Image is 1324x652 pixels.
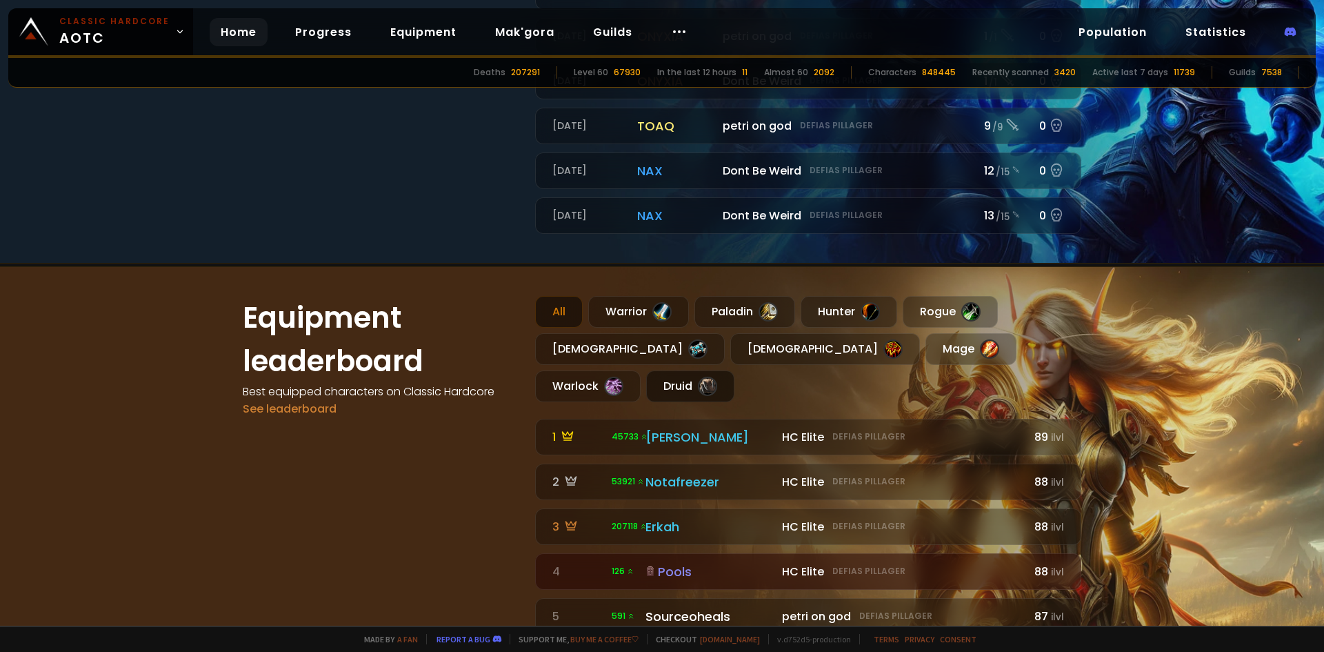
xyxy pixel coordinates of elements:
[284,18,363,46] a: Progress
[801,296,897,328] div: Hunter
[552,518,603,535] div: 3
[972,66,1049,79] div: Recently scanned
[1051,521,1064,534] small: ilvl
[614,66,641,79] div: 67930
[535,553,1081,590] a: 4 126 Pools HC EliteDefias Pillager88ilvl
[874,634,899,644] a: Terms
[1028,428,1064,446] div: 89
[612,431,648,443] span: 45733
[437,634,490,644] a: Report a bug
[940,634,976,644] a: Consent
[859,610,932,622] small: Defias Pillager
[645,473,774,491] div: Notafreezer
[764,66,808,79] div: Almost 60
[1051,431,1064,444] small: ilvl
[511,66,540,79] div: 207291
[243,401,337,417] a: See leaderboard
[243,383,519,400] h4: Best equipped characters on Classic Hardcore
[510,634,639,644] span: Support me,
[782,428,1020,446] div: HC Elite
[1229,66,1256,79] div: Guilds
[574,66,608,79] div: Level 60
[8,8,193,55] a: Classic HardcoreAOTC
[1174,18,1257,46] a: Statistics
[552,473,603,491] div: 2
[645,562,774,581] div: Pools
[1051,476,1064,489] small: ilvl
[1261,66,1282,79] div: 7538
[694,296,795,328] div: Paladin
[535,371,641,402] div: Warlock
[210,18,268,46] a: Home
[59,15,170,28] small: Classic Hardcore
[552,563,603,580] div: 4
[612,520,648,533] span: 207118
[1028,518,1064,535] div: 88
[647,634,760,644] span: Checkout
[379,18,468,46] a: Equipment
[1054,66,1076,79] div: 3420
[646,371,734,402] div: Druid
[243,296,519,383] h1: Equipment leaderboard
[356,634,418,644] span: Made by
[552,428,603,446] div: 1
[832,475,905,488] small: Defias Pillager
[1028,563,1064,580] div: 88
[868,66,916,79] div: Characters
[832,520,905,533] small: Defias Pillager
[612,565,634,577] span: 126
[570,634,639,644] a: Buy me a coffee
[535,296,583,328] div: All
[535,197,1081,234] a: [DATE]naxDont Be WeirdDefias Pillager13 /150
[535,108,1081,144] a: [DATE]toaqpetri on godDefias Pillager9 /90
[922,66,956,79] div: 848445
[1028,473,1064,491] div: 88
[1051,566,1064,579] small: ilvl
[814,66,834,79] div: 2092
[742,66,748,79] div: 11
[612,610,635,622] span: 591
[657,66,736,79] div: In the last 12 hours
[782,518,1020,535] div: HC Elite
[474,66,505,79] div: Deaths
[552,608,603,625] div: 5
[903,296,998,328] div: Rogue
[484,18,565,46] a: Mak'gora
[1092,66,1168,79] div: Active last 7 days
[582,18,643,46] a: Guilds
[782,608,1020,625] div: petri on god
[59,15,170,48] span: AOTC
[535,333,725,365] div: [DEMOGRAPHIC_DATA]
[1067,18,1158,46] a: Population
[832,431,905,443] small: Defias Pillager
[700,634,760,644] a: [DOMAIN_NAME]
[535,464,1081,500] a: 2 53921 Notafreezer HC EliteDefias Pillager88ilvl
[535,508,1081,545] a: 3 207118 Erkah HC EliteDefias Pillager88ilvl
[832,565,905,577] small: Defias Pillager
[768,634,851,644] span: v. d752d5 - production
[645,428,774,446] div: [PERSON_NAME]
[782,473,1020,491] div: HC Elite
[397,634,418,644] a: a fan
[612,475,645,488] span: 53921
[535,419,1081,455] a: 1 45733 [PERSON_NAME] HC EliteDefias Pillager89ilvl
[645,517,774,536] div: Erkah
[588,296,689,328] div: Warrior
[1174,66,1195,79] div: 11739
[1051,611,1064,624] small: ilvl
[1028,608,1064,625] div: 87
[782,563,1020,580] div: HC Elite
[535,152,1081,189] a: [DATE]naxDont Be WeirdDefias Pillager12 /150
[730,333,920,365] div: [DEMOGRAPHIC_DATA]
[645,607,774,626] div: Sourceoheals
[905,634,934,644] a: Privacy
[535,598,1081,635] a: 5 591 Sourceoheals petri on godDefias Pillager87ilvl
[925,333,1016,365] div: Mage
